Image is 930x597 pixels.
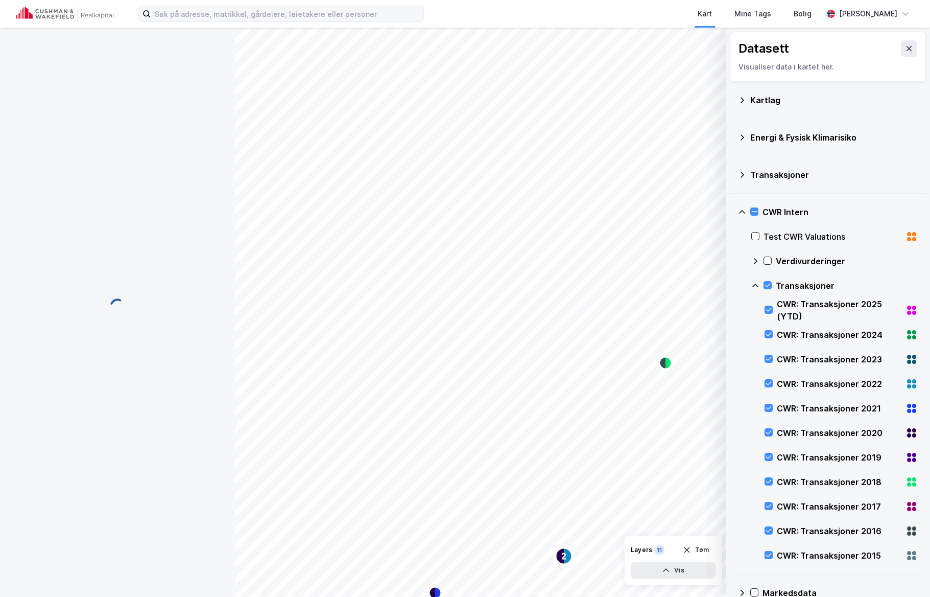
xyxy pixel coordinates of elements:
[676,542,716,558] button: Tøm
[794,8,812,20] div: Bolig
[764,231,901,243] div: Test CWR Valuations
[738,61,917,73] div: Visualiser data i kartet her.
[777,353,901,365] div: CWR: Transaksjoner 2023
[839,8,897,20] div: [PERSON_NAME]
[631,546,652,554] div: Layers
[698,8,712,20] div: Kart
[631,562,716,579] button: Vis
[879,548,930,597] div: Kontrollprogram for chat
[879,548,930,597] iframe: Chat Widget
[659,357,672,369] div: Map marker
[750,94,918,106] div: Kartlag
[777,378,901,390] div: CWR: Transaksjoner 2022
[762,206,918,218] div: CWR Intern
[777,451,901,464] div: CWR: Transaksjoner 2019
[750,169,918,181] div: Transaksjoner
[738,40,789,57] div: Datasett
[750,131,918,144] div: Energi & Fysisk Klimarisiko
[16,7,113,21] img: cushman-wakefield-realkapital-logo.202ea83816669bd177139c58696a8fa1.svg
[777,427,901,439] div: CWR: Transaksjoner 2020
[777,525,901,537] div: CWR: Transaksjoner 2016
[777,549,901,562] div: CWR: Transaksjoner 2015
[562,552,566,561] text: 2
[151,6,423,21] input: Søk på adresse, matrikkel, gårdeiere, leietakere eller personer
[776,280,918,292] div: Transaksjoner
[777,329,901,341] div: CWR: Transaksjoner 2024
[109,298,126,314] img: spinner.a6d8c91a73a9ac5275cf975e30b51cfb.svg
[777,402,901,415] div: CWR: Transaksjoner 2021
[654,545,664,555] div: 11
[777,500,901,513] div: CWR: Transaksjoner 2017
[776,255,918,267] div: Verdivurderinger
[734,8,771,20] div: Mine Tags
[777,298,901,323] div: CWR: Transaksjoner 2025 (YTD)
[777,476,901,488] div: CWR: Transaksjoner 2018
[556,548,572,564] div: Map marker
